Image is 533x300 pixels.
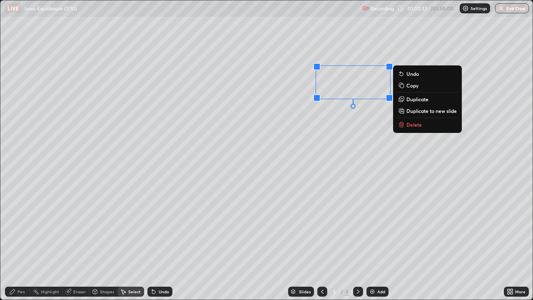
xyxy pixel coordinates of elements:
[369,288,376,295] img: add-slide-button
[406,96,428,102] p: Duplicate
[159,290,169,294] div: Undo
[462,5,469,12] img: class-settings-icons
[7,5,19,12] p: LIVE
[471,6,487,10] p: Settings
[396,94,458,104] button: Duplicate
[299,290,311,294] div: Slides
[406,107,457,114] p: Duplicate to new slide
[396,69,458,79] button: Undo
[345,288,350,295] div: 5
[406,70,419,77] p: Undo
[377,290,385,294] div: Add
[100,290,114,294] div: Shapes
[25,5,77,12] p: Ionic Equilibrium (7/10)
[73,290,86,294] div: Eraser
[17,290,25,294] div: Pen
[495,3,529,13] button: End Class
[396,120,458,130] button: Delete
[41,290,59,294] div: Highlight
[341,289,343,294] div: /
[396,106,458,116] button: Duplicate to new slide
[362,5,369,12] img: recording.375f2c34.svg
[515,290,526,294] div: More
[371,5,394,12] p: Recording
[406,82,418,89] p: Copy
[406,121,422,128] p: Delete
[128,290,141,294] div: Select
[331,289,339,294] div: 5
[396,80,458,90] button: Copy
[498,5,505,12] img: end-class-cross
